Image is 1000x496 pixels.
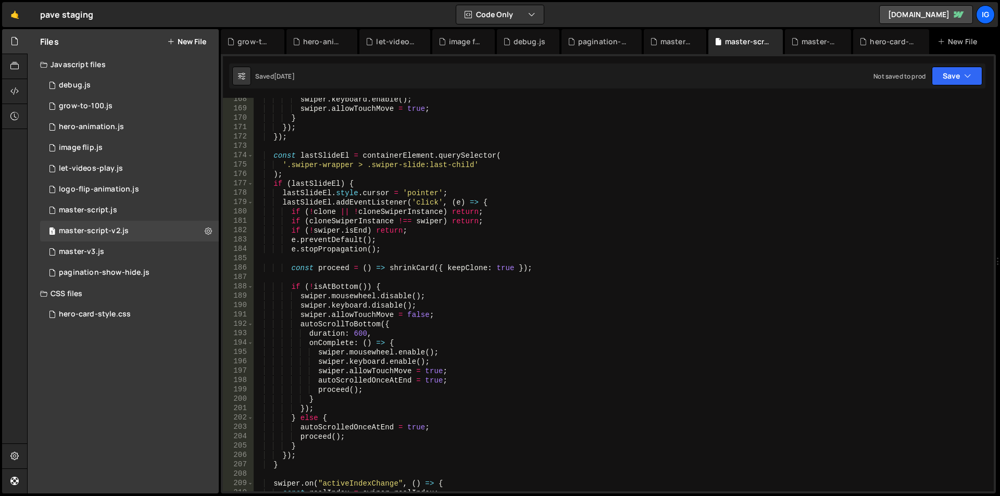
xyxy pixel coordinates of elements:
[976,5,995,24] a: ig
[223,207,254,217] div: 180
[802,36,839,47] div: master-script.js
[223,179,254,188] div: 177
[223,235,254,245] div: 183
[303,36,345,47] div: hero-animation.js
[223,329,254,338] div: 193
[223,404,254,413] div: 201
[578,36,629,47] div: pagination-show-hide.js
[40,179,219,200] div: 16760/46375.js
[223,123,254,132] div: 171
[223,357,254,366] div: 196
[223,254,254,263] div: 185
[223,395,254,404] div: 200
[449,36,482,47] div: image flip.js
[28,283,219,304] div: CSS files
[223,151,254,160] div: 174
[59,206,117,215] div: master-script.js
[40,221,219,241] div: 16760/45980.js
[223,263,254,273] div: 186
[223,469,254,479] div: 208
[59,81,91,90] div: debug.js
[223,291,254,301] div: 189
[932,67,982,85] button: Save
[40,241,219,262] div: 16760/46055.js
[59,164,123,173] div: let-videos-play.js
[59,226,129,236] div: master-script-v2.js
[223,132,254,142] div: 172
[879,5,973,24] a: [DOMAIN_NAME]
[223,142,254,151] div: 173
[40,8,93,21] div: pave staging
[223,366,254,376] div: 197
[59,143,103,152] div: image flip.js
[59,122,124,132] div: hero-animation.js
[223,423,254,432] div: 203
[223,273,254,282] div: 187
[167,37,206,46] button: New File
[274,72,295,81] div: [DATE]
[223,310,254,320] div: 191
[223,348,254,357] div: 195
[223,301,254,310] div: 190
[223,160,254,170] div: 175
[223,188,254,198] div: 178
[223,460,254,469] div: 207
[40,304,219,325] div: 16760/45784.css
[873,72,926,81] div: Not saved to prod
[223,432,254,441] div: 204
[59,268,149,277] div: pagination-show-hide.js
[456,5,544,24] button: Code Only
[376,36,417,47] div: let-videos-play.js
[223,376,254,385] div: 198
[223,282,254,291] div: 188
[223,338,254,348] div: 194
[40,117,219,137] div: 16760/45785.js
[223,245,254,254] div: 184
[40,262,219,283] div: 16760/46600.js
[223,104,254,113] div: 169
[223,95,254,104] div: 168
[49,228,55,236] span: 1
[223,170,254,179] div: 176
[514,36,545,47] div: debug.js
[238,36,272,47] div: grow-to-100.js
[59,101,113,111] div: grow-to-100.js
[40,200,219,221] div: 16760/45786.js
[938,36,981,47] div: New File
[223,413,254,423] div: 202
[40,75,219,96] div: 16760/46602.js
[59,247,104,257] div: master-v3.js
[223,441,254,451] div: 205
[223,479,254,488] div: 209
[223,217,254,226] div: 181
[59,185,139,194] div: logo-flip-animation.js
[255,72,295,81] div: Saved
[59,310,131,319] div: hero-card-style.css
[870,36,917,47] div: hero-card-style.css
[223,226,254,235] div: 182
[223,385,254,395] div: 199
[223,113,254,123] div: 170
[725,36,770,47] div: master-script-v2.js
[40,36,59,47] h2: Files
[40,158,219,179] div: 16760/46836.js
[2,2,28,27] a: 🤙
[223,320,254,329] div: 192
[660,36,694,47] div: master-v3.js
[223,451,254,460] div: 206
[40,96,219,117] div: 16760/45783.js
[223,198,254,207] div: 179
[40,137,219,158] div: 16760/46741.js
[28,54,219,75] div: Javascript files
